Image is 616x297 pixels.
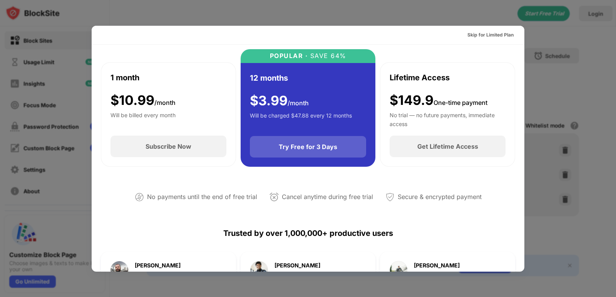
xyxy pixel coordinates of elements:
div: 1 month [110,72,139,83]
img: testimonial-purchase-2.jpg [250,261,268,279]
img: testimonial-purchase-3.jpg [389,261,408,279]
div: $ 3.99 [250,93,309,109]
div: [PERSON_NAME] [414,263,465,268]
img: testimonial-purchase-1.jpg [110,261,129,279]
div: $149.9 [390,93,487,108]
div: $ 10.99 [110,93,176,108]
div: Lifetime Access [390,72,450,83]
div: Try Free for 3 Days [279,143,337,151]
div: Skip for Limited Plan [467,31,514,39]
div: Subscribe Now [146,143,191,150]
div: Will be billed every month [110,111,176,126]
div: Get Lifetime Access [417,143,478,150]
div: Freelance Writer [135,271,181,277]
div: Secure & encrypted payment [398,191,482,202]
img: not-paying [135,192,144,202]
div: POPULAR · [270,52,308,60]
div: 12 months [250,72,288,84]
img: cancel-anytime [269,192,279,202]
span: /month [288,99,309,107]
span: /month [154,99,176,106]
div: College Student [275,271,320,277]
img: secured-payment [385,192,395,202]
div: No trial — no future payments, immediate access [390,111,506,126]
div: SAVE 64% [308,52,346,60]
span: One-time payment [434,99,487,106]
div: [PERSON_NAME] [135,263,181,268]
div: Trusted by over 1,000,000+ productive users [101,215,515,252]
div: Cancel anytime during free trial [282,191,373,202]
div: [PERSON_NAME] [275,263,320,268]
div: Software Developer [414,271,465,277]
div: No payments until the end of free trial [147,191,257,202]
div: Will be charged $47.88 every 12 months [250,111,352,127]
